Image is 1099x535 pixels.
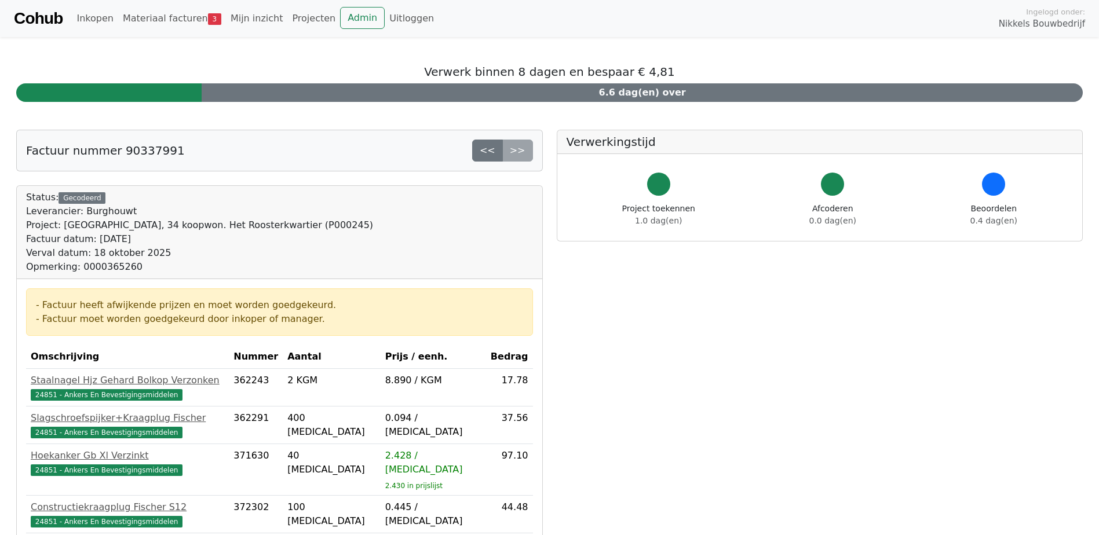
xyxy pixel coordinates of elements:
[226,7,288,30] a: Mijn inzicht
[59,192,105,204] div: Gecodeerd
[809,203,856,227] div: Afcoderen
[31,411,224,425] div: Slagschroefspijker+Kraagplug Fischer
[26,232,373,246] div: Factuur datum: [DATE]
[26,218,373,232] div: Project: [GEOGRAPHIC_DATA], 34 koopwon. Het Roosterkwartier (P000245)
[486,369,533,406] td: 17.78
[26,345,229,369] th: Omschrijving
[385,500,481,528] div: 0.445 / [MEDICAL_DATA]
[287,373,376,387] div: 2 KGM
[26,260,373,274] div: Opmerking: 0000365260
[72,7,118,30] a: Inkopen
[472,140,503,162] a: <<
[31,464,182,476] span: 24851 - Ankers En Bevestigingsmiddelen
[31,500,224,528] a: Constructiekraagplug Fischer S1224851 - Ankers En Bevestigingsmiddelen
[31,500,224,514] div: Constructiekraagplug Fischer S12
[31,373,224,387] div: Staalnagel Hjz Gehard Bolkop Verzonken
[208,13,221,25] span: 3
[26,144,185,157] h5: Factuur nummer 90337991
[26,204,373,218] div: Leverancier: Burghouwt
[16,65,1083,79] h5: Verwerk binnen 8 dagen en bespaar € 4,81
[1026,6,1085,17] span: Ingelogd onder:
[118,7,226,30] a: Materiaal facturen3
[385,411,481,439] div: 0.094 / [MEDICAL_DATA]
[486,496,533,533] td: 44.48
[486,345,533,369] th: Bedrag
[31,449,224,477] a: Hoekanker Gb Xl Verzinkt24851 - Ankers En Bevestigingsmiddelen
[36,298,523,312] div: - Factuur heeft afwijkende prijzen en moet worden goedgekeurd.
[287,449,376,477] div: 40 [MEDICAL_DATA]
[340,7,385,29] a: Admin
[287,7,340,30] a: Projecten
[229,496,283,533] td: 372302
[31,389,182,401] span: 24851 - Ankers En Bevestigingsmiddelen
[385,449,481,477] div: 2.428 / [MEDICAL_DATA]
[385,482,443,490] sub: 2.430 in prijslijst
[385,373,481,387] div: 8.890 / KGM
[26,246,373,260] div: Verval datum: 18 oktober 2025
[381,345,486,369] th: Prijs / eenh.
[229,345,283,369] th: Nummer
[970,203,1017,227] div: Beoordelen
[31,449,224,463] div: Hoekanker Gb Xl Verzinkt
[36,312,523,326] div: - Factuur moet worden goedgekeurd door inkoper of manager.
[31,411,224,439] a: Slagschroefspijker+Kraagplug Fischer24851 - Ankers En Bevestigingsmiddelen
[287,500,376,528] div: 100 [MEDICAL_DATA]
[635,216,682,225] span: 1.0 dag(en)
[385,7,439,30] a: Uitloggen
[287,411,376,439] div: 400 [MEDICAL_DATA]
[486,406,533,444] td: 37.56
[26,190,373,274] div: Status:
[229,406,283,444] td: 362291
[970,216,1017,225] span: 0.4 dag(en)
[229,369,283,406] td: 362243
[229,444,283,496] td: 371630
[14,5,63,32] a: Cohub
[999,17,1085,31] span: Nikkels Bouwbedrijf
[486,444,533,496] td: 97.10
[31,516,182,527] span: 24851 - Ankers En Bevestigingsmiddelen
[283,345,381,369] th: Aantal
[202,83,1083,102] div: 6.6 dag(en) over
[31,427,182,438] span: 24851 - Ankers En Bevestigingsmiddelen
[622,203,695,227] div: Project toekennen
[809,216,856,225] span: 0.0 dag(en)
[567,135,1074,149] h5: Verwerkingstijd
[31,373,224,401] a: Staalnagel Hjz Gehard Bolkop Verzonken24851 - Ankers En Bevestigingsmiddelen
